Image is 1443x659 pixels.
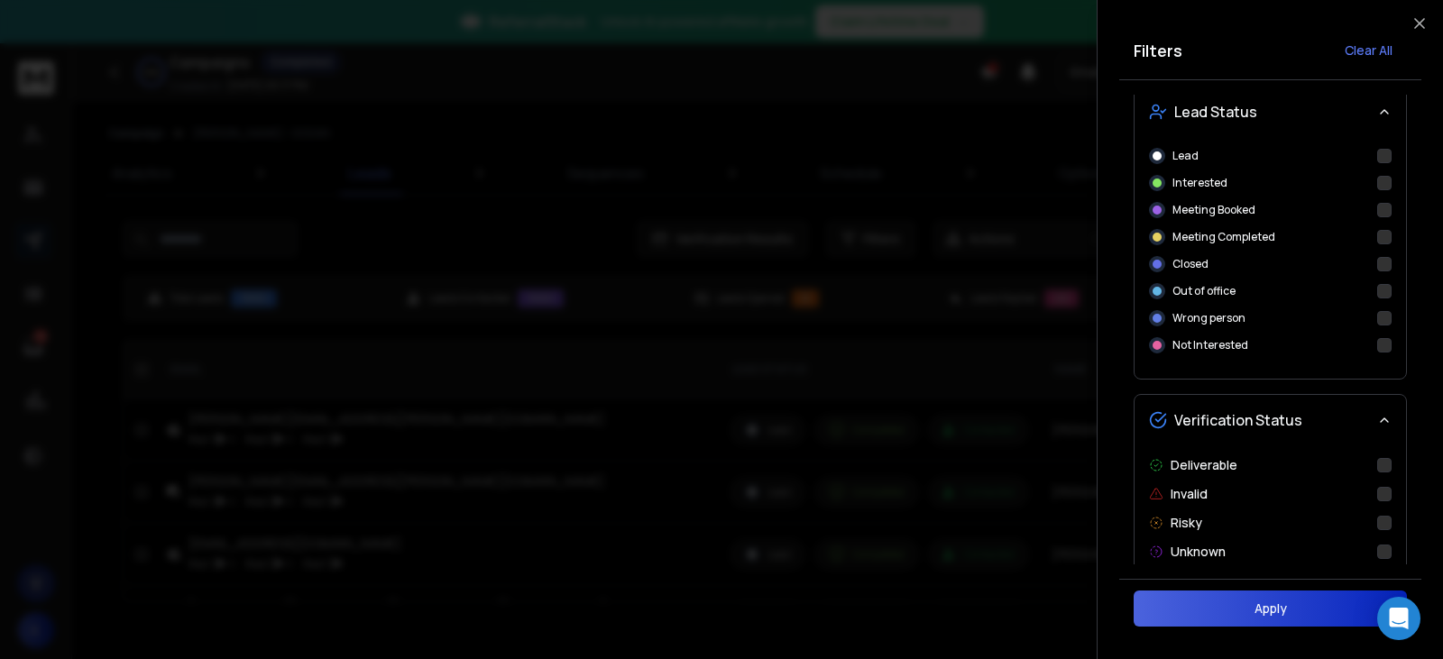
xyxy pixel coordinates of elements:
button: Apply [1134,590,1407,627]
p: Out of office [1172,284,1236,298]
p: Not Interested [1172,338,1248,352]
p: Invalid [1171,485,1208,503]
button: Verification Status [1135,395,1406,445]
span: Verification Status [1174,409,1302,431]
div: Lead Status [1135,137,1406,379]
p: Meeting Completed [1172,230,1275,244]
p: Interested [1172,176,1227,190]
span: Lead Status [1174,101,1257,123]
div: Open Intercom Messenger [1377,597,1420,640]
p: Lead [1172,149,1199,163]
p: Wrong person [1172,311,1245,325]
button: Lead Status [1135,87,1406,137]
div: Verification Status [1135,445,1406,615]
p: Risky [1171,514,1202,532]
p: Closed [1172,257,1209,271]
p: Deliverable [1171,456,1237,474]
p: Unknown [1171,543,1226,561]
button: Clear All [1330,32,1407,69]
h2: Filters [1134,38,1182,63]
p: Meeting Booked [1172,203,1255,217]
